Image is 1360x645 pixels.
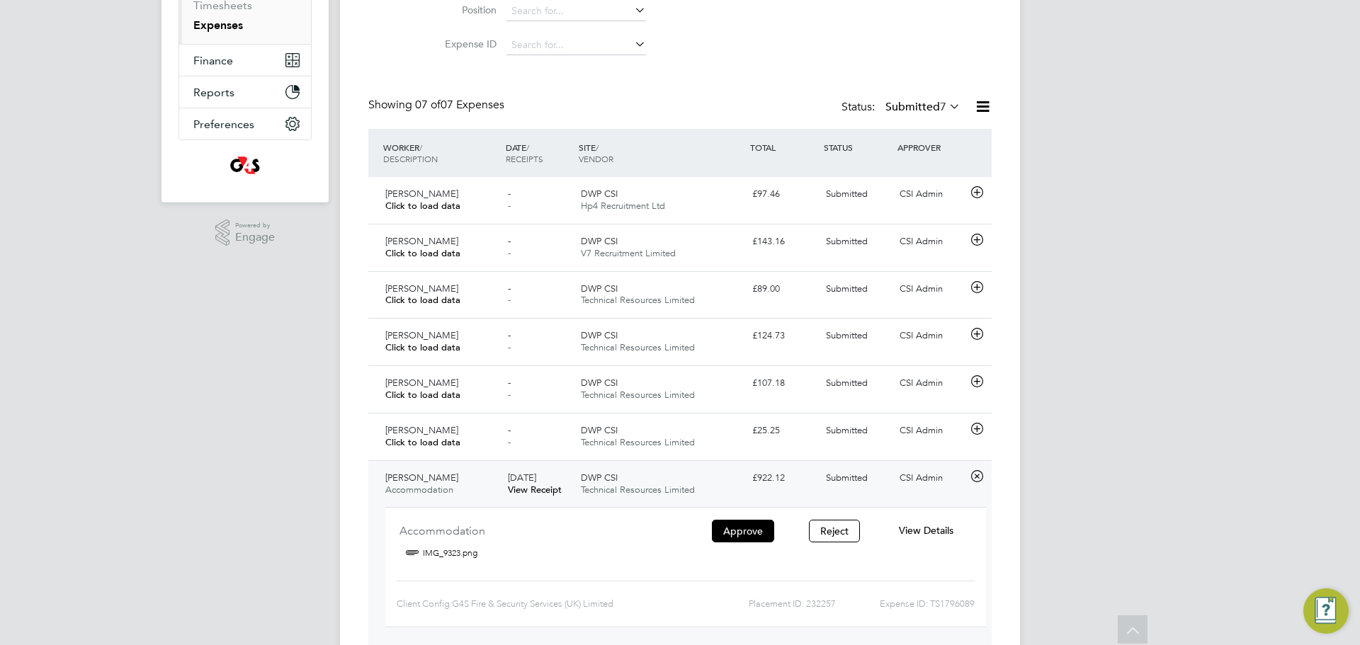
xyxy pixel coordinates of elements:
[894,183,968,206] div: CSI Admin
[747,467,820,490] div: £922.12
[193,54,233,67] span: Finance
[385,329,458,341] span: [PERSON_NAME]
[826,377,868,389] span: Submitted
[508,436,511,448] span: -
[179,45,311,76] button: Finance
[506,35,646,55] input: Search for...
[508,282,511,295] span: -
[826,424,868,436] span: Submitted
[826,282,868,295] span: Submitted
[215,219,276,246] a: Powered byEngage
[399,519,697,542] div: Accommodation
[894,419,968,443] div: CSI Admin
[894,278,968,301] div: CSI Admin
[1303,588,1349,634] button: Engage Resource Center
[385,389,460,401] span: Click to load data
[894,372,968,395] div: CSI Admin
[575,135,747,171] div: SITE
[508,294,511,306] span: -
[235,219,275,232] span: Powered by
[581,377,618,389] span: DWP CSI
[747,230,820,253] div: £143.16
[506,153,543,164] span: RECEIPTS
[385,235,458,247] span: [PERSON_NAME]
[508,424,511,436] span: -
[502,135,576,171] div: DATE
[227,154,263,177] img: g4sssuk-logo-retina.png
[508,247,511,259] span: -
[368,98,507,113] div: Showing
[826,472,868,484] span: Submitted
[235,232,275,244] span: Engage
[380,135,502,171] div: WORKER
[747,419,820,443] div: £25.25
[581,235,618,247] span: DWP CSI
[894,467,968,490] div: CSI Admin
[894,324,968,348] div: CSI Admin
[415,98,504,112] span: 07 Expenses
[581,436,695,448] span: Technical Resources Limited
[581,282,618,295] span: DWP CSI
[193,18,243,32] a: Expenses
[581,247,676,259] span: V7 Recruitment Limited
[193,118,254,131] span: Preferences
[423,542,477,564] a: IMG_9323.png
[415,98,441,112] span: 07 of
[712,520,774,542] button: Approve
[508,377,511,389] span: -
[385,424,458,436] span: [PERSON_NAME]
[596,142,599,153] span: /
[940,100,946,114] span: 7
[651,593,836,615] div: Placement ID: 232257
[193,86,234,99] span: Reports
[385,282,458,295] span: [PERSON_NAME]
[747,135,820,160] div: TOTAL
[894,135,968,160] div: APPROVER
[826,235,868,247] span: Submitted
[385,436,460,448] span: Click to load data
[581,200,665,212] span: Hp4 Recruitment Ltd
[385,247,460,259] span: Click to load data
[508,484,562,496] a: View Receipt
[452,598,613,609] span: G4S Fire & Security Services (UK) Limited
[385,200,460,212] span: Click to load data
[385,294,460,306] span: Click to load data
[747,324,820,348] div: £124.73
[508,472,536,484] span: [DATE]
[820,135,894,160] div: STATUS
[581,472,618,484] span: DWP CSI
[433,38,497,50] label: Expense ID
[581,188,618,200] span: DWP CSI
[579,153,613,164] span: VENDOR
[581,294,695,306] span: Technical Resources Limited
[383,153,438,164] span: DESCRIPTION
[581,341,695,353] span: Technical Resources Limited
[508,341,511,353] span: -
[508,200,511,212] span: -
[508,188,511,200] span: -
[747,183,820,206] div: £97.46
[178,154,312,177] a: Go to home page
[826,188,868,200] span: Submitted
[899,524,953,537] span: View Details
[581,389,695,401] span: Technical Resources Limited
[894,230,968,253] div: CSI Admin
[506,1,646,21] input: Search for...
[841,98,963,118] div: Status:
[385,472,458,484] span: [PERSON_NAME]
[526,142,529,153] span: /
[508,389,511,401] span: -
[826,329,868,341] span: Submitted
[581,329,618,341] span: DWP CSI
[397,593,651,615] div: Client Config:
[836,593,975,615] div: Expense ID: TS1796089
[179,76,311,108] button: Reports
[581,424,618,436] span: DWP CSI
[385,484,453,496] span: Accommodation
[385,377,458,389] span: [PERSON_NAME]
[809,520,860,542] button: Reject
[433,4,497,16] label: Position
[581,484,695,496] span: Technical Resources Limited
[885,100,960,114] label: Submitted
[747,372,820,395] div: £107.18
